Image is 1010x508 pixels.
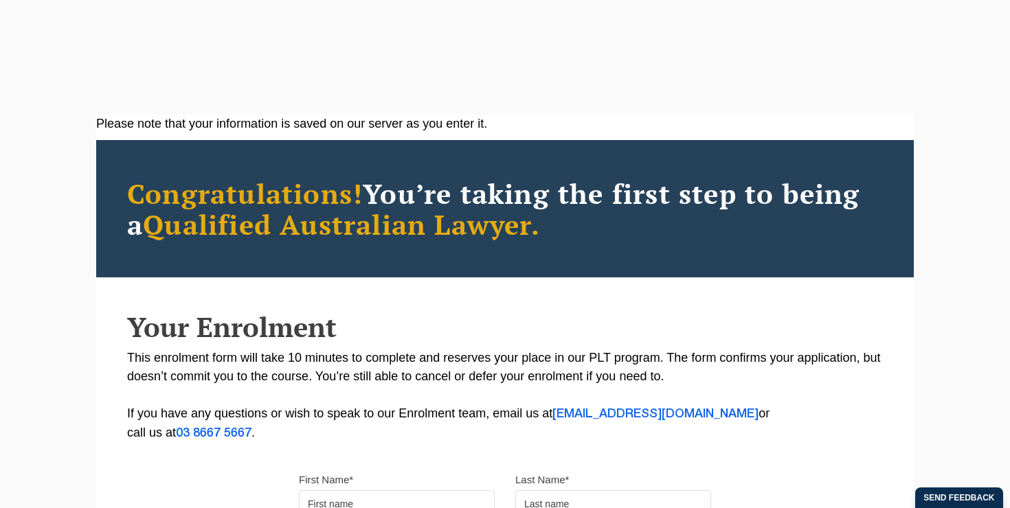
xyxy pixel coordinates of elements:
label: First Name* [299,473,353,487]
a: [EMAIL_ADDRESS][DOMAIN_NAME] [552,408,759,419]
h2: Your Enrolment [127,312,883,342]
div: Please note that your information is saved on our server as you enter it. [96,115,914,133]
span: Qualified Australian Lawyer. [143,206,540,242]
h2: You’re taking the first step to being a [127,178,883,240]
span: Congratulations! [127,175,363,211]
label: Last Name* [515,473,569,487]
p: This enrolment form will take 10 minutes to complete and reserves your place in our PLT program. ... [127,349,883,443]
a: 03 8667 5667 [176,428,251,439]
